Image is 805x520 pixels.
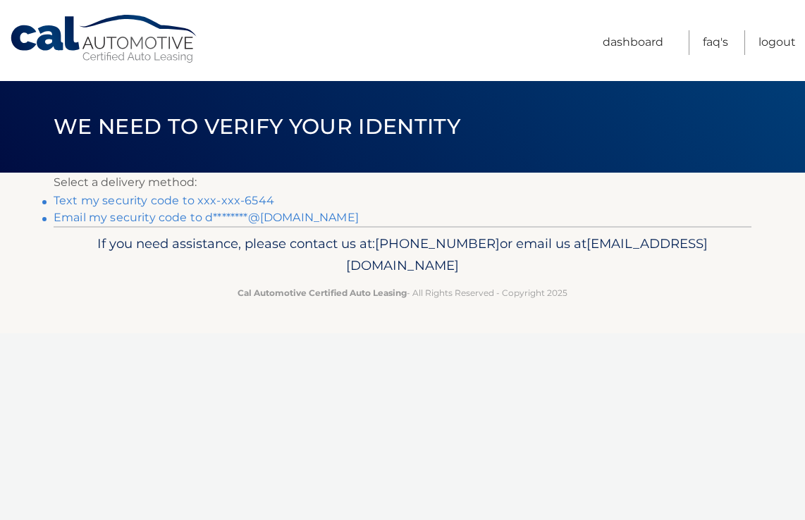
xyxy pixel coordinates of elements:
[63,233,742,278] p: If you need assistance, please contact us at: or email us at
[758,30,796,55] a: Logout
[54,113,460,140] span: We need to verify your identity
[375,235,500,252] span: [PHONE_NUMBER]
[54,194,274,207] a: Text my security code to xxx-xxx-6544
[238,287,407,298] strong: Cal Automotive Certified Auto Leasing
[54,211,359,224] a: Email my security code to d********@[DOMAIN_NAME]
[603,30,663,55] a: Dashboard
[54,173,751,192] p: Select a delivery method:
[63,285,742,300] p: - All Rights Reserved - Copyright 2025
[703,30,728,55] a: FAQ's
[9,14,199,64] a: Cal Automotive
